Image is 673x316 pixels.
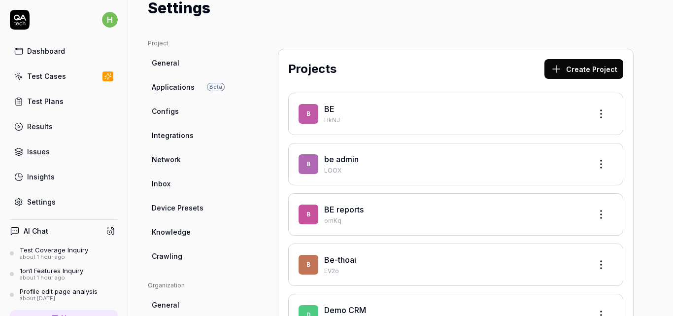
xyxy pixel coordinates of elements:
div: 1on1 Features Inquiry [20,267,83,275]
p: LOOX [324,166,583,175]
span: B [299,255,318,275]
div: about 1 hour ago [20,275,83,281]
a: General [148,54,242,72]
div: Test Plans [27,96,64,106]
a: Knowledge [148,223,242,241]
a: Demo CRM [324,305,366,315]
span: Inbox [152,178,170,189]
a: Issues [10,142,118,161]
a: Test Cases [10,67,118,86]
a: Profile edit page analysisabout [DATE] [10,287,118,302]
a: Test Coverage Inquiryabout 1 hour ago [10,246,118,261]
div: Insights [27,172,55,182]
span: Applications [152,82,195,92]
a: be admin [324,154,359,164]
div: Dashboard [27,46,65,56]
a: BE [324,104,335,114]
p: omKq [324,216,583,225]
div: Organization [148,281,242,290]
p: EV2o [324,267,583,276]
span: Integrations [152,130,194,140]
h4: AI Chat [24,226,48,236]
div: Test Coverage Inquiry [20,246,88,254]
a: Test Plans [10,92,118,111]
a: Device Presets [148,199,242,217]
div: about [DATE] [20,295,98,302]
div: Test Cases [27,71,66,81]
span: Knowledge [152,227,191,237]
h2: Projects [288,60,336,78]
span: Device Presets [152,203,203,213]
a: 1on1 Features Inquiryabout 1 hour ago [10,267,118,281]
a: Inbox [148,175,242,193]
button: Create Project [544,59,623,79]
span: Crawling [152,251,182,261]
span: Configs [152,106,179,116]
a: Integrations [148,126,242,144]
a: Settings [10,192,118,211]
a: Configs [148,102,242,120]
a: Be-thoai [324,255,356,265]
a: Crawling [148,247,242,265]
span: b [299,154,318,174]
div: Settings [27,197,56,207]
span: General [152,300,179,310]
span: B [299,205,318,224]
span: Beta [207,83,225,91]
a: BE reports [324,205,364,214]
span: B [299,104,318,124]
span: Network [152,154,181,165]
div: Project [148,39,242,48]
div: Results [27,121,53,132]
a: General [148,296,242,314]
div: about 1 hour ago [20,254,88,261]
button: h [102,10,118,30]
div: Profile edit page analysis [20,287,98,295]
a: Insights [10,167,118,186]
span: General [152,58,179,68]
a: Results [10,117,118,136]
p: HkNJ [324,116,583,125]
div: Issues [27,146,50,157]
a: Network [148,150,242,169]
a: Dashboard [10,41,118,61]
span: h [102,12,118,28]
a: ApplicationsBeta [148,78,242,96]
